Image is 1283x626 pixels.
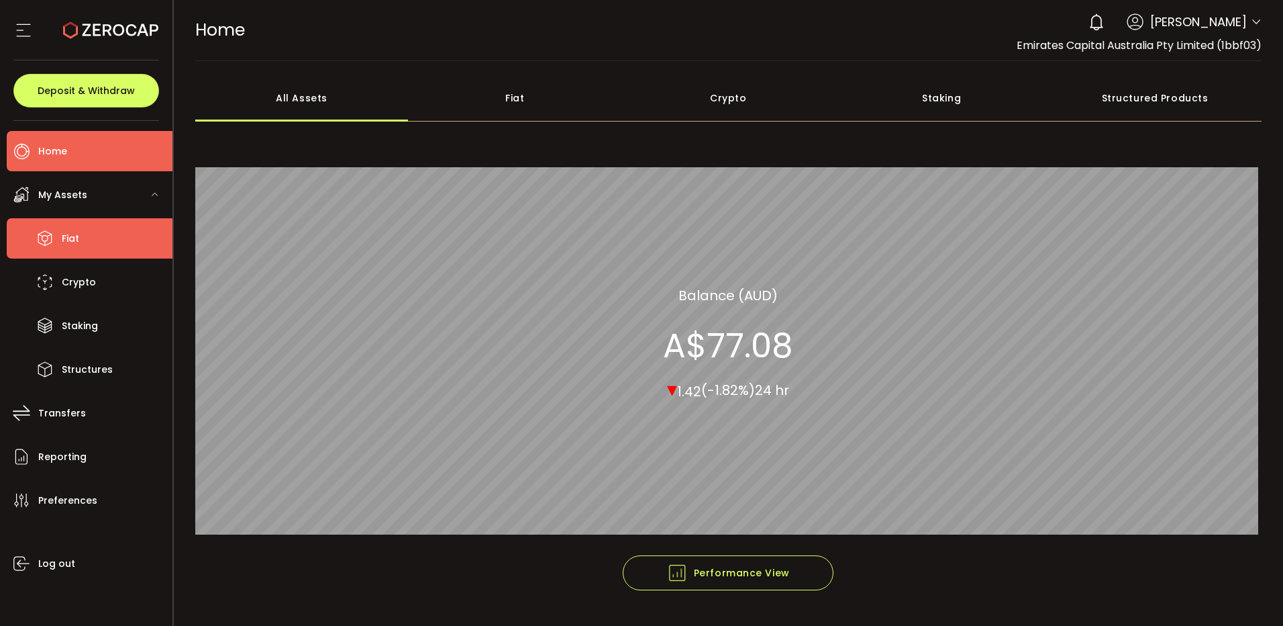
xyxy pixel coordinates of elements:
iframe: Chat Widget [1216,562,1283,626]
span: My Assets [38,185,87,205]
section: Balance (AUD) [678,285,778,305]
div: Staking [835,75,1048,122]
span: Preferences [38,491,97,510]
span: 1.42 [677,382,701,400]
span: Structures [62,360,113,379]
span: Fiat [62,229,79,249]
span: Home [38,142,67,161]
span: Performance View [667,563,790,583]
span: Reporting [38,447,87,467]
div: Structured Products [1048,75,1262,122]
span: [PERSON_NAME] [1150,13,1247,31]
span: ▾ [667,374,677,403]
span: Emirates Capital Australia Pty Limited (1bbf03) [1017,38,1262,53]
section: A$77.08 [663,325,793,365]
div: Crypto [621,75,835,122]
span: Staking [62,316,98,336]
span: 24 hr [755,381,789,400]
div: All Assets [195,75,409,122]
span: Crypto [62,273,96,292]
span: Transfers [38,404,86,423]
button: Performance View [623,555,833,590]
span: (-1.82%) [701,381,755,400]
span: Deposit & Withdraw [38,86,135,95]
span: Home [195,18,245,42]
div: Fiat [408,75,621,122]
span: Log out [38,554,75,574]
button: Deposit & Withdraw [13,74,159,107]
